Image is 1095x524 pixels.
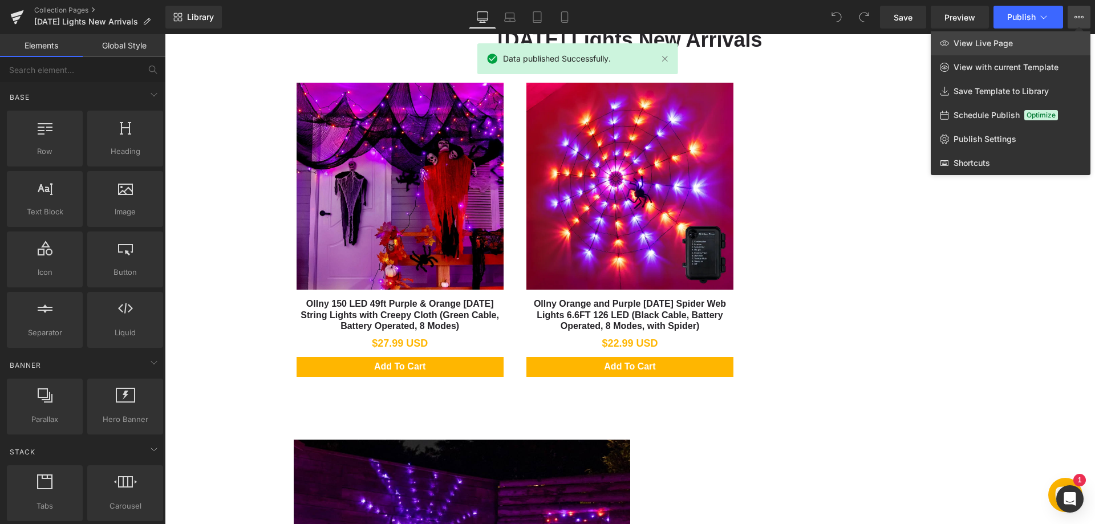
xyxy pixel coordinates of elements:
span: Banner [9,360,42,371]
span: $27.99 USD [207,303,263,315]
a: Global Style [83,34,165,57]
span: Text Block [10,206,79,218]
span: $22.99 USD [437,303,493,315]
a: New Library [165,6,222,29]
span: Icon [10,266,79,278]
a: Ollny 150 LED 49ft Purple & Orange [DATE] String Lights with Creepy Cloth (Green Cable, Battery O... [132,264,339,297]
button: Redo [853,6,875,29]
button: Publish [993,6,1063,29]
button: Undo [825,6,848,29]
span: Stack [9,446,36,457]
span: Library [187,12,214,22]
span: Add To Cart [439,327,490,337]
span: Preview [944,11,975,23]
span: Parallax [10,413,79,425]
div: Open Intercom Messenger [1056,485,1084,513]
span: View with current Template [954,62,1058,72]
span: Publish [1007,13,1036,22]
img: Ollny 150 LED 49ft Purple & Orange Halloween String Lights with Creepy Cloth (Green Cable, Batter... [132,48,339,255]
button: Add To Cart [362,323,569,343]
span: Image [91,206,160,218]
span: Optimize [1024,110,1058,120]
button: View Live PageView with current TemplateSave Template to LibrarySchedule PublishOptimizePublish S... [1068,6,1090,29]
span: Separator [10,327,79,339]
span: Carousel [91,500,160,512]
span: Add To Cart [209,327,261,337]
img: Ollny Orange and Purple Halloween Spider Web Lights 6.6FT 126 LED (Black Cable, Battery Operated,... [362,48,569,255]
span: Save Template to Library [954,86,1049,96]
span: Liquid [91,327,160,339]
a: Desktop [469,6,496,29]
inbox-online-store-chat: Shopify online store chat [880,444,921,481]
span: [DATE] Lights New Arrivals [34,17,138,26]
a: Laptop [496,6,524,29]
a: Mobile [551,6,578,29]
span: Button [91,266,160,278]
a: Preview [931,6,989,29]
span: Hero Banner [91,413,160,425]
span: Tabs [10,500,79,512]
span: Shortcuts [954,158,990,168]
a: Collection Pages [34,6,165,15]
span: View Live Page [954,38,1013,48]
span: Base [9,92,31,103]
a: Tablet [524,6,551,29]
a: Ollny Orange and Purple [DATE] Spider Web Lights 6.6FT 126 LED (Black Cable, Battery Operated, 8 ... [362,264,569,297]
span: Heading [91,145,160,157]
button: Add To Cart [132,323,339,343]
span: Save [894,11,912,23]
span: Schedule Publish [954,110,1020,120]
span: Row [10,145,79,157]
span: Data published Successfully. [503,52,611,65]
span: Publish Settings [954,134,1016,144]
